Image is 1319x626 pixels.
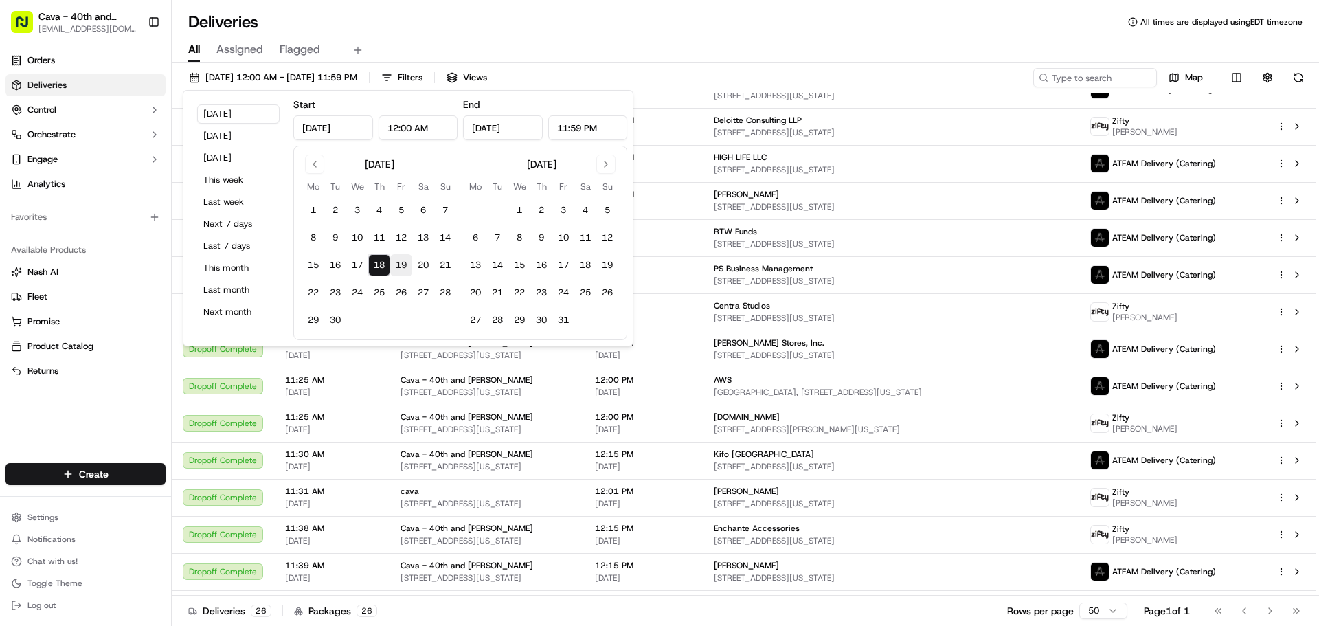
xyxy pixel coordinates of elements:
span: RTW Funds [714,226,757,237]
span: ATEAM Delivery (Catering) [1112,381,1216,392]
input: Type to search [1033,68,1157,87]
div: [DATE] [527,157,556,171]
span: [STREET_ADDRESS][US_STATE] [401,572,573,583]
button: 7 [486,227,508,249]
button: 15 [302,254,324,276]
button: 16 [324,254,346,276]
img: zifty-logo-trans-sq.png [1091,489,1109,506]
button: Fleet [5,286,166,308]
span: 11:39 AM [285,560,379,571]
th: Friday [390,179,412,194]
div: We're available if you need us! [62,145,189,156]
button: 20 [412,254,434,276]
span: 12:00 PM [595,375,692,385]
span: [STREET_ADDRESS][US_STATE] [401,461,573,472]
div: Favorites [5,206,166,228]
button: 7 [434,199,456,221]
button: Product Catalog [5,335,166,357]
button: [EMAIL_ADDRESS][DOMAIN_NAME] [38,23,137,34]
label: Start [293,98,315,111]
th: Friday [552,179,574,194]
button: 29 [302,309,324,331]
a: Returns [11,365,160,377]
button: Go to previous month [305,155,324,174]
button: Go to next month [596,155,616,174]
span: 11:45 AM [595,115,692,126]
span: [PERSON_NAME] [714,560,779,571]
span: ATEAM Delivery (Catering) [1112,566,1216,577]
button: [DATE] [197,104,280,124]
button: 28 [486,309,508,331]
img: 1732323095091-59ea418b-cfe3-43c8-9ae0-d0d06d6fd42c [29,131,54,156]
button: 18 [368,254,390,276]
span: Notifications [27,534,76,545]
span: 12:15 PM [595,560,692,571]
span: HIGH LIFE LLC [714,152,767,163]
span: [PERSON_NAME] [1112,535,1177,546]
button: 15 [508,254,530,276]
button: Last week [197,192,280,212]
button: 14 [434,227,456,249]
button: Toggle Theme [5,574,166,593]
button: Notifications [5,530,166,549]
span: 40th Madison [43,213,98,224]
th: Sunday [596,179,618,194]
span: AWS [714,375,732,385]
span: Zifty [1112,412,1129,423]
span: [DATE] [595,535,692,546]
span: Assigned [216,41,263,58]
button: Returns [5,360,166,382]
img: zifty-logo-trans-sq.png [1091,303,1109,321]
span: 12:15 PM [595,523,692,534]
span: 11:31 AM [285,486,379,497]
span: [DATE] [595,276,692,287]
th: Monday [464,179,486,194]
button: 21 [434,254,456,276]
span: [PERSON_NAME] [1112,312,1177,323]
img: ateam_logo.png [1091,266,1109,284]
button: 18 [574,254,596,276]
button: Orchestrate [5,124,166,146]
span: [DATE] [285,498,379,509]
h1: Deliveries [188,11,258,33]
span: [DATE] [285,572,379,583]
div: 💻 [116,309,127,320]
span: [DATE] [595,90,692,101]
button: 3 [346,199,368,221]
button: 3 [552,199,574,221]
span: [DATE] [595,238,692,249]
th: Saturday [574,179,596,194]
button: 5 [390,199,412,221]
button: 6 [412,199,434,221]
img: 1736555255976-a54dd68f-1ca7-489b-9aae-adbdc363a1c4 [14,131,38,156]
span: [DATE] [285,535,379,546]
div: Packages [294,604,377,618]
span: [PERSON_NAME] [1112,498,1177,508]
span: Zifty [1112,301,1129,312]
span: ATEAM Delivery (Catering) [1112,195,1216,206]
span: [STREET_ADDRESS][US_STATE] [401,350,573,361]
span: [STREET_ADDRESS][US_STATE] [714,572,1068,583]
span: [DATE] [595,164,692,175]
span: Deloitte Consulting LLP [714,115,802,126]
span: Engage [27,153,58,166]
button: 9 [530,227,552,249]
button: 10 [552,227,574,249]
span: [DOMAIN_NAME] [714,412,780,423]
button: 9 [324,227,346,249]
span: Create [79,467,109,481]
button: 1 [302,199,324,221]
span: [DATE] [595,201,692,212]
button: Last 7 days [197,236,280,256]
button: Map [1162,68,1209,87]
button: 21 [486,282,508,304]
th: Wednesday [346,179,368,194]
input: Time [548,115,628,140]
img: ateam_logo.png [1091,451,1109,469]
span: [STREET_ADDRESS][US_STATE] [714,535,1068,546]
button: 26 [596,282,618,304]
button: 2 [530,199,552,221]
img: ateam_logo.png [1091,192,1109,210]
button: 8 [302,227,324,249]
